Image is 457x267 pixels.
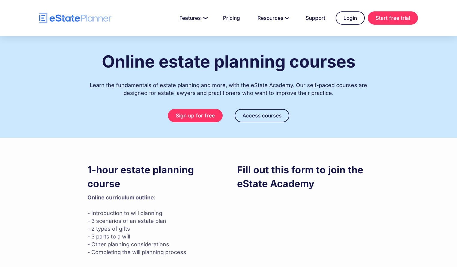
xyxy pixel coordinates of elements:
[87,75,370,97] div: Learn the fundamentals of estate planning and more, with the eState Academy. Our self-paced cours...
[237,194,370,239] iframe: Form 0
[87,194,156,201] strong: Online curriculum outline: ‍
[172,12,213,24] a: Features
[102,52,355,71] h1: Online estate planning courses
[87,163,220,191] h3: 1-hour estate planning course
[235,109,289,122] a: Access courses
[87,194,220,256] p: - Introduction to will planning - 3 scenarios of an estate plan - 2 types of gifts - 3 parts to a...
[237,163,370,191] h3: Fill out this form to join the eState Academy
[216,12,247,24] a: Pricing
[168,109,223,122] a: Sign up for free
[368,11,418,25] a: Start free trial
[39,13,111,23] a: home
[298,12,333,24] a: Support
[250,12,295,24] a: Resources
[336,11,365,25] a: Login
